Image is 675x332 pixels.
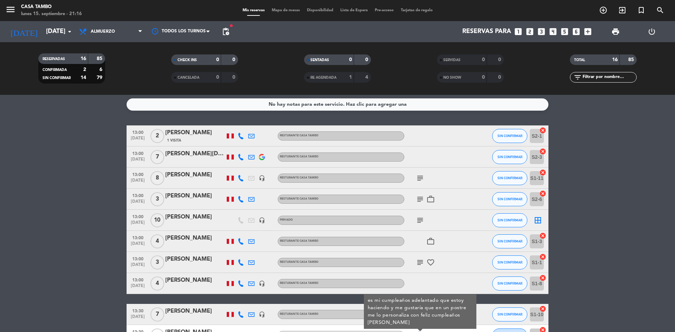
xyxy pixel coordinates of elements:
span: [DATE] [129,220,147,228]
span: 13:00 [129,275,147,284]
span: Pre-acceso [371,8,397,12]
strong: 0 [498,57,502,62]
span: SIN CONFIRMAR [497,155,522,159]
div: Casa Tambo [21,4,82,11]
button: SIN CONFIRMAR [492,129,527,143]
strong: 0 [349,57,352,62]
div: [PERSON_NAME][DATE] [165,149,225,158]
span: Resturante Casa Tambo [280,313,319,315]
span: [DATE] [129,136,147,144]
span: NO SHOW [443,76,461,79]
i: power_settings_new [648,27,656,36]
span: print [611,27,620,36]
span: RE AGENDADA [310,76,336,79]
i: cancel [539,148,546,155]
span: RESERVADAS [43,57,65,61]
span: SIN CONFIRMAR [497,312,522,316]
i: search [656,6,664,14]
i: arrow_drop_down [65,27,74,36]
span: CANCELADA [178,76,199,79]
strong: 0 [232,57,237,62]
strong: 16 [612,57,618,62]
span: 13:00 [129,212,147,220]
i: looks_4 [548,27,558,36]
span: SIN CONFIRMAR [497,134,522,138]
button: menu [5,4,16,17]
span: 13:00 [129,233,147,241]
span: [DATE] [129,284,147,292]
span: Resturante Casa Tambo [280,240,319,242]
span: [DATE] [129,314,147,323]
span: [DATE] [129,157,147,165]
strong: 6 [99,67,104,72]
i: border_all [534,216,542,224]
img: google-logo.png [259,154,265,160]
span: [DATE] [129,199,147,207]
i: subject [416,195,424,203]
i: cancel [539,169,546,176]
span: SIN CONFIRMAR [497,218,522,222]
div: No hay notas para este servicio. Haz clic para agregar una [269,100,407,109]
span: CHECK INS [178,58,197,62]
span: 13:30 [129,306,147,314]
strong: 0 [232,75,237,80]
span: 10 [150,213,164,227]
i: cancel [539,274,546,281]
span: 13:00 [129,254,147,262]
span: [DATE] [129,241,147,249]
span: 1 Visita [167,138,181,143]
i: cancel [539,232,546,239]
div: [PERSON_NAME] [165,234,225,243]
span: Resturante Casa Tambo [280,176,319,179]
button: SIN CONFIRMAR [492,213,527,227]
span: Almuerzo [91,29,115,34]
i: headset_mic [259,175,265,181]
div: LOG OUT [634,21,670,42]
i: menu [5,4,16,15]
button: SIN CONFIRMAR [492,171,527,185]
i: headset_mic [259,311,265,318]
span: SIN CONFIRMAR [497,260,522,264]
div: [PERSON_NAME] [165,276,225,285]
i: headset_mic [259,280,265,287]
i: add_box [583,27,592,36]
span: 3 [150,192,164,206]
button: SIN CONFIRMAR [492,255,527,269]
span: 13:00 [129,170,147,178]
strong: 85 [97,56,104,61]
button: SIN CONFIRMAR [492,276,527,291]
strong: 0 [482,75,485,80]
span: pending_actions [221,27,230,36]
span: [DATE] [129,262,147,271]
span: SENTADAS [310,58,329,62]
strong: 0 [216,57,219,62]
strong: 1 [349,75,352,80]
strong: 0 [216,75,219,80]
div: [PERSON_NAME] [165,191,225,201]
i: cancel [539,190,546,197]
i: looks_two [525,27,534,36]
span: 7 [150,150,164,164]
i: subject [416,216,424,224]
span: SIN CONFIRMAR [497,239,522,243]
span: SIN CONFIRMAR [43,76,71,80]
span: Tarjetas de regalo [397,8,436,12]
div: es mi cumpleaños adelantado que estoy haciendo y me gustaría que en un postre me lo personaliza c... [368,297,473,326]
i: add_circle_outline [599,6,607,14]
span: SIN CONFIRMAR [497,197,522,201]
button: SIN CONFIRMAR [492,307,527,321]
div: [PERSON_NAME] [165,255,225,264]
button: SIN CONFIRMAR [492,234,527,248]
i: looks_one [514,27,523,36]
span: Resturante Casa Tambo [280,155,319,158]
span: 13:00 [129,128,147,136]
i: subject [416,258,424,267]
span: Resturante Casa Tambo [280,261,319,263]
span: 4 [150,234,164,248]
span: 13:00 [129,191,147,199]
span: Resturante Casa Tambo [280,282,319,285]
strong: 0 [365,57,369,62]
span: SIN CONFIRMAR [497,281,522,285]
strong: 85 [628,57,635,62]
div: [PERSON_NAME] [165,213,225,222]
